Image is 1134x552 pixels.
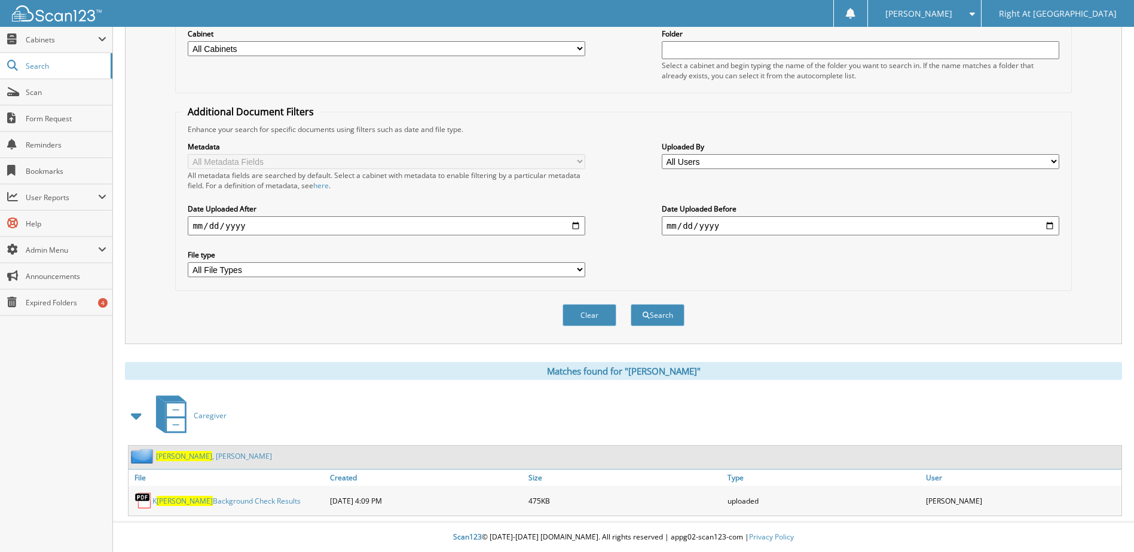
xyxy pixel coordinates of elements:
div: 475KB [525,489,724,513]
a: Caregiver [149,392,227,439]
span: Search [26,61,105,71]
span: Scan [26,87,106,97]
span: Cabinets [26,35,98,45]
span: Bookmarks [26,166,106,176]
span: Announcements [26,271,106,281]
span: Right At [GEOGRAPHIC_DATA] [999,10,1117,17]
span: Reminders [26,140,106,150]
img: scan123-logo-white.svg [12,5,102,22]
label: Date Uploaded Before [662,204,1059,214]
a: User [923,470,1121,486]
div: [PERSON_NAME] [923,489,1121,513]
img: PDF.png [135,492,152,510]
img: folder2.png [131,449,156,464]
span: Scan123 [453,532,482,542]
span: Help [26,219,106,229]
label: Cabinet [188,29,585,39]
div: uploaded [725,489,923,513]
a: Type [725,470,923,486]
span: Expired Folders [26,298,106,308]
button: Search [631,304,684,326]
div: [DATE] 4:09 PM [327,489,525,513]
a: Size [525,470,724,486]
span: [PERSON_NAME] [156,451,212,461]
div: Enhance your search for specific documents using filters such as date and file type. [182,124,1065,134]
a: Created [327,470,525,486]
label: Metadata [188,142,585,152]
div: © [DATE]-[DATE] [DOMAIN_NAME]. All rights reserved | appg02-scan123-com | [113,523,1134,552]
label: Folder [662,29,1059,39]
a: K[PERSON_NAME]Background Check Results [152,496,301,506]
a: [PERSON_NAME], [PERSON_NAME] [156,451,272,461]
span: User Reports [26,192,98,203]
label: Date Uploaded After [188,204,585,214]
a: Privacy Policy [749,532,794,542]
a: here [313,180,329,191]
span: Admin Menu [26,245,98,255]
iframe: Chat Widget [1074,495,1134,552]
input: end [662,216,1059,235]
legend: Additional Document Filters [182,105,320,118]
a: File [129,470,327,486]
button: Clear [563,304,616,326]
input: start [188,216,585,235]
span: [PERSON_NAME] [157,496,213,506]
div: 4 [98,298,108,308]
div: Select a cabinet and begin typing the name of the folder you want to search in. If the name match... [662,60,1059,81]
label: Uploaded By [662,142,1059,152]
span: [PERSON_NAME] [885,10,952,17]
span: Caregiver [194,410,227,421]
span: Form Request [26,114,106,124]
label: File type [188,250,585,260]
div: Matches found for "[PERSON_NAME]" [125,362,1122,380]
div: All metadata fields are searched by default. Select a cabinet with metadata to enable filtering b... [188,170,585,191]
